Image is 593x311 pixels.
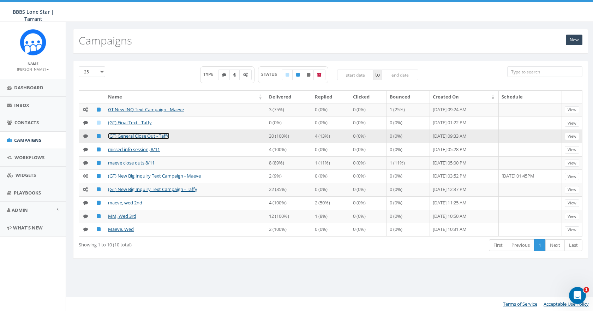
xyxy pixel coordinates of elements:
td: 2 (100%) [266,223,312,236]
a: (GT) New Big Inquiry Text Campaign - Taffy [108,186,197,192]
td: [DATE] 09:24 AM [430,103,499,116]
h2: Campaigns [79,35,132,46]
i: Ringless Voice Mail [233,73,236,77]
td: [DATE] 10:31 AM [430,223,499,236]
td: 4 (100%) [266,143,312,156]
a: New [566,35,582,45]
input: start date [337,70,374,80]
i: Text SMS [83,147,88,152]
td: 0 (0%) [350,210,387,223]
td: 22 (85%) [266,183,312,196]
i: Automated Message [243,73,248,77]
a: (GT) New Big Inquiry Text Campaign - Maeve [108,173,201,179]
td: 0 (0%) [387,116,430,130]
label: Archived [313,70,325,80]
i: Published [97,161,101,165]
a: View [565,173,579,180]
i: Published [97,227,101,232]
a: (GT) General Close Out - Taffy [108,133,169,139]
th: Delivered [266,91,312,103]
img: Rally_Corp_Icon_1.png [20,29,46,55]
i: Published [97,187,101,192]
input: end date [382,70,418,80]
i: Automated Message [83,187,88,192]
a: maeve, wed 2nd [108,199,142,206]
a: View [565,106,579,114]
span: What's New [13,225,43,231]
td: 1 (8%) [312,210,350,223]
label: Unpublished [303,70,314,80]
th: Bounced [387,91,430,103]
a: Last [564,239,582,251]
a: View [565,199,579,207]
td: [DATE] 09:33 AM [430,130,499,143]
a: maeve close outs 8/11 [108,160,155,166]
a: Maeve, Wed [108,226,134,232]
span: Playbooks [14,190,41,196]
td: [DATE] 03:52 PM [430,169,499,183]
td: 0 (0%) [350,223,387,236]
input: Type to search [507,66,582,77]
td: 0 (0%) [350,130,387,143]
i: Published [97,147,101,152]
small: [PERSON_NAME] [17,67,49,72]
a: View [565,133,579,140]
a: View [565,213,579,220]
i: Text SMS [222,73,226,77]
td: 0 (0%) [312,103,350,116]
i: Published [97,201,101,205]
td: 1 (11%) [387,156,430,170]
span: BBBS Lone Star | Tarrant [13,8,54,22]
label: Text SMS [218,70,230,80]
span: Inbox [14,102,29,108]
small: Name [28,61,38,66]
i: Text SMS [83,120,88,125]
i: Text SMS [83,227,88,232]
span: 1 [583,287,589,293]
i: Unpublished [307,73,310,77]
td: 0 (0%) [387,196,430,210]
td: 0 (0%) [350,196,387,210]
td: [DATE] 01:45PM [499,169,562,183]
a: [PERSON_NAME] [17,66,49,72]
label: Published [292,70,304,80]
td: 0 (0%) [387,183,430,196]
td: [DATE] 05:28 PM [430,143,499,156]
td: 0 (0%) [350,156,387,170]
i: Published [296,73,300,77]
td: 0 (0%) [387,143,430,156]
td: 0 (0%) [312,116,350,130]
th: Schedule [499,91,562,103]
a: First [489,239,507,251]
a: (GT) Final Text - Taffy [108,119,152,126]
th: Created On: activate to sort column ascending [430,91,499,103]
td: 4 (100%) [266,196,312,210]
td: 0 (0%) [387,223,430,236]
a: Terms of Service [503,301,537,307]
td: 0 (0%) [350,183,387,196]
td: 0 (0%) [350,169,387,183]
td: 0 (0%) [350,103,387,116]
td: 0 (0%) [387,130,430,143]
td: 2 (50%) [312,196,350,210]
a: 1 [534,239,546,251]
a: Previous [507,239,534,251]
a: View [565,120,579,127]
i: Published [97,214,101,219]
td: [DATE] 01:22 PM [430,116,499,130]
span: Widgets [16,172,36,178]
td: 2 (9%) [266,169,312,183]
td: 0 (0%) [312,183,350,196]
td: [DATE] 10:50 AM [430,210,499,223]
th: Replied [312,91,350,103]
a: MM, Wed 3rd [108,213,136,219]
i: Draft [286,73,289,77]
td: [DATE] 12:37 PM [430,183,499,196]
i: Text SMS [83,161,88,165]
td: 1 (25%) [387,103,430,116]
a: View [565,226,579,234]
td: 0 (0%) [350,143,387,156]
td: 12 (100%) [266,210,312,223]
td: 8 (89%) [266,156,312,170]
i: Draft [97,120,101,125]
